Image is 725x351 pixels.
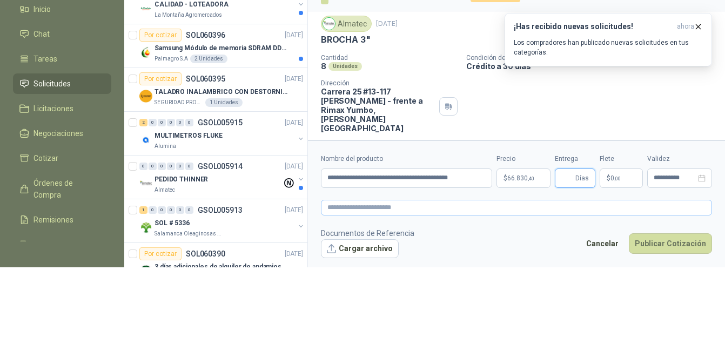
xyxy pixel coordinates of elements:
[158,163,166,170] div: 0
[13,123,111,144] a: Negociaciones
[158,206,166,214] div: 0
[13,24,111,44] a: Chat
[13,234,111,255] a: Configuración
[124,24,307,68] a: Por cotizarSOL060396[DATE] Company LogoSamsung Módulo de memoria SDRAM DDR4 M393A2G40DB0 de 16 GB...
[185,119,193,126] div: 0
[13,49,111,69] a: Tareas
[176,206,184,214] div: 0
[139,177,152,190] img: Company Logo
[205,98,243,107] div: 1 Unidades
[158,119,166,126] div: 0
[466,54,721,62] p: Condición de pago
[198,119,243,126] p: GSOL005915
[614,175,621,181] span: ,00
[167,163,175,170] div: 0
[321,87,435,133] p: Carrera 25 #13-117 [PERSON_NAME] - frente a Rimax Yumbo , [PERSON_NAME][GEOGRAPHIC_DATA]
[321,62,326,71] p: 8
[33,53,57,65] span: Tareas
[33,177,101,201] span: Órdenes de Compra
[321,154,492,164] label: Nombre del producto
[33,78,71,90] span: Solicitudes
[149,206,157,214] div: 0
[507,175,534,181] span: 66.830
[321,16,372,32] div: Almatec
[607,175,610,181] span: $
[124,68,307,112] a: Por cotizarSOL060395[DATE] Company LogoTALADRO INALAMBRICO CON DESTORNILLADOR DE ESTRIASEGURIDAD ...
[285,74,303,84] p: [DATE]
[155,174,208,185] p: PEDIDO THINNER
[629,233,712,254] button: Publicar Cotización
[285,249,303,259] p: [DATE]
[677,22,694,31] span: ahora
[555,154,595,164] label: Entrega
[33,103,73,114] span: Licitaciones
[285,118,303,128] p: [DATE]
[176,119,184,126] div: 0
[198,163,243,170] p: GSOL005914
[33,152,58,164] span: Cotizar
[139,29,182,42] div: Por cotizar
[186,250,225,258] p: SOL060390
[285,161,303,172] p: [DATE]
[155,142,176,151] p: Alumina
[155,186,175,194] p: Almatec
[33,28,50,40] span: Chat
[124,243,307,287] a: Por cotizarSOL060390[DATE] Company Logo3 días adicionales de alquiler de andamios
[155,98,203,107] p: SEGURIDAD PROVISER LTDA
[13,98,111,119] a: Licitaciones
[328,62,362,71] div: Unidades
[155,218,190,228] p: SOL # 5336
[155,55,188,63] p: Palmagro S.A
[167,119,175,126] div: 0
[514,22,673,31] h3: ¡Has recibido nuevas solicitudes!
[321,54,458,62] p: Cantidad
[139,119,147,126] div: 2
[198,206,243,214] p: GSOL005913
[139,221,152,234] img: Company Logo
[496,168,551,188] p: $66.830,40
[155,87,289,97] p: TALADRO INALAMBRICO CON DESTORNILLADOR DE ESTRIA
[139,72,182,85] div: Por cotizar
[321,79,435,87] p: Dirección
[139,46,152,59] img: Company Logo
[155,11,222,19] p: La Montaña Agromercados
[514,38,703,57] p: Los compradores han publicado nuevas solicitudes en tus categorías.
[185,163,193,170] div: 0
[33,214,73,226] span: Remisiones
[139,90,152,103] img: Company Logo
[155,43,289,53] p: Samsung Módulo de memoria SDRAM DDR4 M393A2G40DB0 de 16 GB M393A2G40DB0-CPB
[139,2,152,15] img: Company Logo
[186,75,225,83] p: SOL060395
[285,30,303,40] p: [DATE]
[321,227,414,239] p: Documentos de Referencia
[610,175,621,181] span: 0
[176,163,184,170] div: 0
[321,239,399,259] button: Cargar archivo
[600,168,643,188] p: $ 0,00
[13,210,111,230] a: Remisiones
[528,175,534,181] span: ,40
[466,62,721,71] p: Crédito a 30 días
[496,154,551,164] label: Precio
[186,31,225,39] p: SOL060396
[33,3,51,15] span: Inicio
[139,206,147,214] div: 1
[323,18,335,30] img: Company Logo
[139,160,305,194] a: 0 0 0 0 0 0 GSOL005914[DATE] Company LogoPEDIDO THINNERAlmatec
[167,206,175,214] div: 0
[149,163,157,170] div: 0
[139,204,305,238] a: 1 0 0 0 0 0 GSOL005913[DATE] Company LogoSOL # 5336Salamanca Oleaginosas SAS
[321,34,370,45] p: BROCHA 3"
[13,73,111,94] a: Solicitudes
[647,154,712,164] label: Validez
[149,119,157,126] div: 0
[33,239,81,251] span: Configuración
[285,205,303,215] p: [DATE]
[155,131,223,141] p: MULTIMETROS FLUKE
[139,247,182,260] div: Por cotizar
[139,116,305,151] a: 2 0 0 0 0 0 GSOL005915[DATE] Company LogoMULTIMETROS FLUKEAlumina
[155,262,281,272] p: 3 días adicionales de alquiler de andamios
[13,173,111,205] a: Órdenes de Compra
[13,148,111,168] a: Cotizar
[505,13,712,66] button: ¡Has recibido nuevas solicitudes!ahora Los compradores han publicado nuevas solicitudes en tus ca...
